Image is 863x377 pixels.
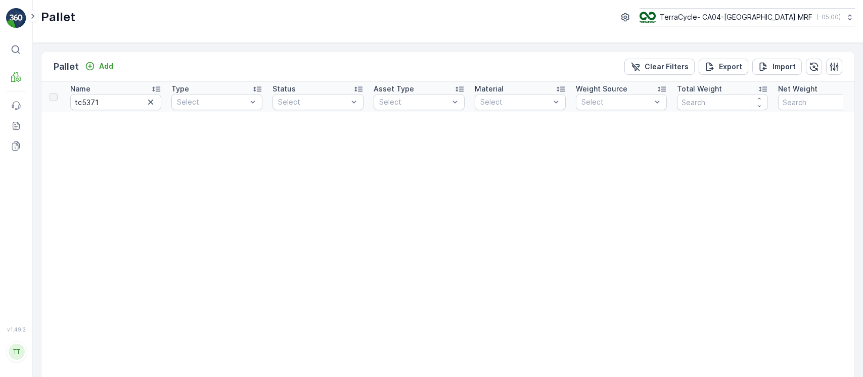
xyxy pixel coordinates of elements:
[475,84,504,94] p: Material
[640,8,855,26] button: TerraCycle- CA04-[GEOGRAPHIC_DATA] MRF(-05:00)
[70,94,161,110] input: Search
[581,97,651,107] p: Select
[9,344,25,360] div: TT
[699,59,748,75] button: Export
[81,60,117,72] button: Add
[660,12,812,22] p: TerraCycle- CA04-[GEOGRAPHIC_DATA] MRF
[816,13,841,21] p: ( -05:00 )
[677,94,768,110] input: Search
[70,84,90,94] p: Name
[99,61,113,71] p: Add
[677,84,722,94] p: Total Weight
[752,59,802,75] button: Import
[773,62,796,72] p: Import
[576,84,627,94] p: Weight Source
[171,84,189,94] p: Type
[480,97,550,107] p: Select
[719,62,742,72] p: Export
[6,335,26,369] button: TT
[272,84,296,94] p: Status
[778,84,817,94] p: Net Weight
[177,97,247,107] p: Select
[41,9,75,25] p: Pallet
[374,84,414,94] p: Asset Type
[640,12,656,23] img: TC_8rdWMmT_gp9TRR3.png
[6,8,26,28] img: logo
[54,60,79,74] p: Pallet
[6,326,26,333] span: v 1.49.3
[379,97,449,107] p: Select
[278,97,348,107] p: Select
[624,59,695,75] button: Clear Filters
[645,62,689,72] p: Clear Filters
